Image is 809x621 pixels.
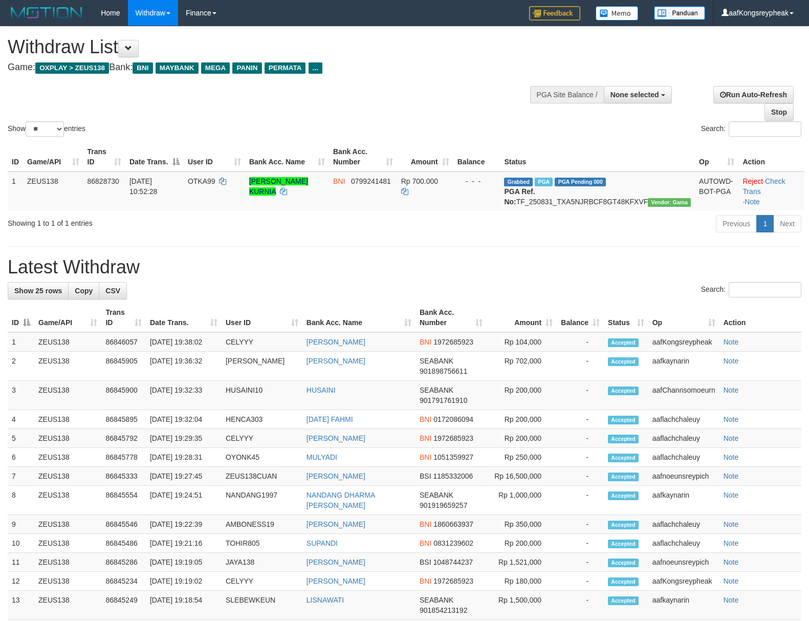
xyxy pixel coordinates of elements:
div: PGA Site Balance / [530,86,604,103]
a: LISNAWATI [307,596,344,604]
th: Balance [453,142,500,172]
td: - [557,515,604,534]
td: NANDANG1997 [222,486,302,515]
a: Note [745,198,760,206]
th: ID [8,142,23,172]
td: [DATE] 19:32:33 [146,381,222,410]
td: ZEUS138 [34,467,101,486]
td: - [557,429,604,448]
span: BNI [333,177,345,185]
td: ZEUS138 [23,172,83,211]
span: Vendor URL: https://trx31.1velocity.biz [648,198,691,207]
td: 11 [8,553,34,572]
span: BNI [133,62,152,74]
td: aafkaynarin [648,352,719,381]
span: [DATE] 10:52:28 [129,177,158,196]
th: Action [719,303,801,332]
th: Bank Acc. Number: activate to sort column ascending [416,303,487,332]
button: None selected [604,86,672,103]
th: User ID: activate to sort column ascending [184,142,245,172]
td: [DATE] 19:32:04 [146,410,222,429]
img: Button%20Memo.svg [596,6,639,20]
td: Rp 350,000 [487,515,557,534]
td: HUSAINI10 [222,381,302,410]
td: aafKongsreypheak [648,572,719,591]
td: [DATE] 19:28:31 [146,448,222,467]
th: Op: activate to sort column ascending [695,142,738,172]
span: Copy 0172086094 to clipboard [433,415,473,423]
th: Amount: activate to sort column ascending [397,142,453,172]
td: ZEUS138CUAN [222,467,302,486]
td: 86845792 [101,429,146,448]
a: [PERSON_NAME] KURNIA [249,177,308,196]
span: Copy 901854213192 to clipboard [420,606,467,614]
td: - [557,486,604,515]
td: CELYYY [222,332,302,352]
td: Rp 200,000 [487,429,557,448]
th: ID: activate to sort column descending [8,303,34,332]
td: ZEUS138 [34,553,101,572]
td: 86845286 [101,553,146,572]
span: Copy 1972685923 to clipboard [433,338,473,346]
span: Marked by aafsreyleap [535,178,553,186]
a: SUPANDI [307,539,338,547]
td: ZEUS138 [34,515,101,534]
td: ZEUS138 [34,572,101,591]
td: 4 [8,410,34,429]
td: 86845546 [101,515,146,534]
td: aafnoeunsreypich [648,553,719,572]
td: aaflachchaleuy [648,410,719,429]
td: TF_250831_TXA5NJRBCF8GT48KFXVF [500,172,695,211]
td: [DATE] 19:29:35 [146,429,222,448]
td: ZEUS138 [34,448,101,467]
td: 10 [8,534,34,553]
h4: Game: Bank: [8,62,529,73]
img: MOTION_logo.png [8,5,85,20]
td: - [557,410,604,429]
td: Rp 1,000,000 [487,486,557,515]
span: Accepted [608,521,639,529]
span: Accepted [608,454,639,462]
span: CSV [105,287,120,295]
td: 1 [8,332,34,352]
select: Showentries [26,121,64,137]
td: SLEBEWKEUN [222,591,302,620]
td: TOHIR805 [222,534,302,553]
th: Balance: activate to sort column ascending [557,303,604,332]
td: aafkaynarin [648,486,719,515]
span: PANIN [232,62,261,74]
span: Copy 901898756611 to clipboard [420,367,467,375]
span: Copy 901791761910 to clipboard [420,396,467,404]
a: [PERSON_NAME] [307,434,365,442]
td: [DATE] 19:19:02 [146,572,222,591]
a: Note [724,558,739,566]
label: Search: [701,282,801,297]
span: BNI [420,338,431,346]
span: ... [309,62,322,74]
span: BNI [420,539,431,547]
a: Run Auto-Refresh [713,86,794,103]
span: Accepted [608,473,639,481]
td: aaflachchaleuy [648,429,719,448]
span: PGA Pending [555,178,606,186]
td: [DATE] 19:24:51 [146,486,222,515]
td: ZEUS138 [34,486,101,515]
td: - [557,381,604,410]
a: Note [724,434,739,442]
a: Note [724,491,739,499]
td: ZEUS138 [34,429,101,448]
th: Bank Acc. Name: activate to sort column ascending [245,142,329,172]
td: aafnoeunsreypich [648,467,719,486]
td: 9 [8,515,34,534]
span: Copy 1860663937 to clipboard [433,520,473,528]
td: 86846057 [101,332,146,352]
td: ZEUS138 [34,410,101,429]
th: Trans ID: activate to sort column ascending [101,303,146,332]
a: [PERSON_NAME] [307,357,365,365]
td: 86845895 [101,410,146,429]
td: [DATE] 19:27:45 [146,467,222,486]
td: Rp 200,000 [487,381,557,410]
th: Status: activate to sort column ascending [604,303,648,332]
th: Amount: activate to sort column ascending [487,303,557,332]
span: Accepted [608,387,639,395]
